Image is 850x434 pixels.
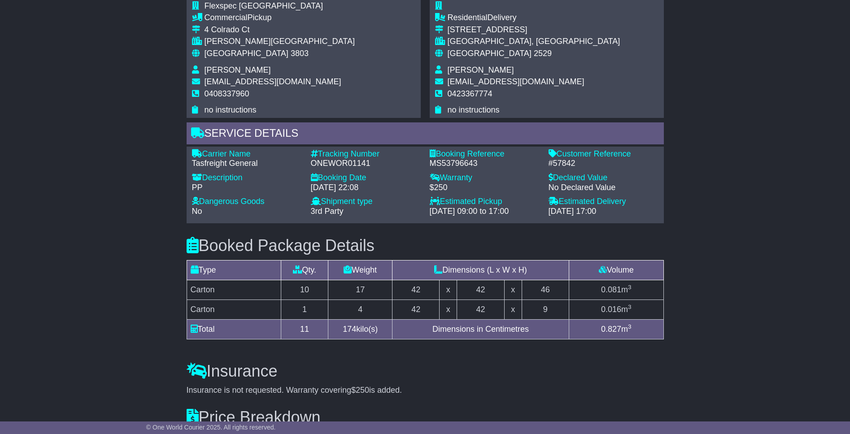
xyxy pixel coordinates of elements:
div: [DATE] 17:00 [549,207,658,217]
div: Dangerous Goods [192,197,302,207]
td: m [569,280,663,300]
div: PP [192,183,302,193]
td: x [504,280,522,300]
div: MS53796643 [430,159,540,169]
div: Service Details [187,122,664,147]
span: Commercial [205,13,248,22]
img: tab_keywords_by_traffic_grey.svg [91,56,98,64]
div: Customer Reference [549,149,658,159]
td: x [440,280,457,300]
span: [PERSON_NAME] [205,65,271,74]
td: 17 [328,280,392,300]
span: [EMAIL_ADDRESS][DOMAIN_NAME] [205,77,341,86]
div: Description [192,173,302,183]
td: Weight [328,260,392,280]
td: 4 [328,300,392,320]
td: Carton [187,300,281,320]
td: 46 [522,280,569,300]
div: Estimated Delivery [549,197,658,207]
div: No Declared Value [549,183,658,193]
div: #57842 [549,159,658,169]
td: 9 [522,300,569,320]
td: 42 [392,300,440,320]
div: Insurance is not requested. Warranty covering is added. [187,386,664,395]
sup: 3 [628,304,632,310]
td: m [569,300,663,320]
div: Booking Reference [430,149,540,159]
span: 0.016 [601,305,621,314]
span: 0.081 [601,285,621,294]
span: No [192,207,202,216]
div: Keywords by Traffic [100,57,148,63]
td: x [504,300,522,320]
span: [GEOGRAPHIC_DATA] [448,49,532,58]
h3: Insurance [187,362,664,380]
td: 1 [281,300,328,320]
td: 11 [281,320,328,339]
td: Qty. [281,260,328,280]
td: 42 [392,280,440,300]
span: 3803 [291,49,309,58]
span: [EMAIL_ADDRESS][DOMAIN_NAME] [448,77,584,86]
span: no instructions [205,105,257,114]
span: 0408337960 [205,89,249,98]
div: Shipment type [311,197,421,207]
td: Carton [187,280,281,300]
span: © One World Courier 2025. All rights reserved. [146,424,276,431]
h3: Booked Package Details [187,237,664,255]
div: Domain: [DOMAIN_NAME] [23,23,99,30]
span: 3rd Party [311,207,344,216]
div: Estimated Pickup [430,197,540,207]
span: 2529 [534,49,552,58]
td: kilo(s) [328,320,392,339]
img: website_grey.svg [14,23,22,30]
td: Volume [569,260,663,280]
sup: 3 [628,323,632,330]
span: [PERSON_NAME] [448,65,514,74]
td: m [569,320,663,339]
td: Total [187,320,281,339]
span: $250 [351,386,369,395]
span: 174 [343,325,356,334]
span: [GEOGRAPHIC_DATA] [205,49,288,58]
div: Carrier Name [192,149,302,159]
div: [GEOGRAPHIC_DATA], [GEOGRAPHIC_DATA] [448,37,620,47]
span: no instructions [448,105,500,114]
span: 0423367774 [448,89,493,98]
span: Flexspec [GEOGRAPHIC_DATA] [205,1,323,10]
div: [STREET_ADDRESS] [448,25,620,35]
td: 42 [457,280,504,300]
div: Tasfreight General [192,159,302,169]
div: $250 [430,183,540,193]
img: tab_domain_overview_orange.svg [26,56,33,64]
div: v 4.0.25 [25,14,44,22]
td: 10 [281,280,328,300]
div: [PERSON_NAME][GEOGRAPHIC_DATA] [205,37,355,47]
td: Type [187,260,281,280]
div: Delivery [448,13,620,23]
div: Pickup [205,13,355,23]
div: Booking Date [311,173,421,183]
div: ONEWOR01141 [311,159,421,169]
td: x [440,300,457,320]
span: 0.827 [601,325,621,334]
div: Domain Overview [36,57,80,63]
div: [DATE] 09:00 to 17:00 [430,207,540,217]
div: Tracking Number [311,149,421,159]
span: Residential [448,13,488,22]
div: Declared Value [549,173,658,183]
td: Dimensions (L x W x H) [392,260,569,280]
img: logo_orange.svg [14,14,22,22]
div: 4 Colrado Ct [205,25,355,35]
h3: Price Breakdown [187,408,664,426]
div: Warranty [430,173,540,183]
td: Dimensions in Centimetres [392,320,569,339]
div: [DATE] 22:08 [311,183,421,193]
td: 42 [457,300,504,320]
sup: 3 [628,284,632,291]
